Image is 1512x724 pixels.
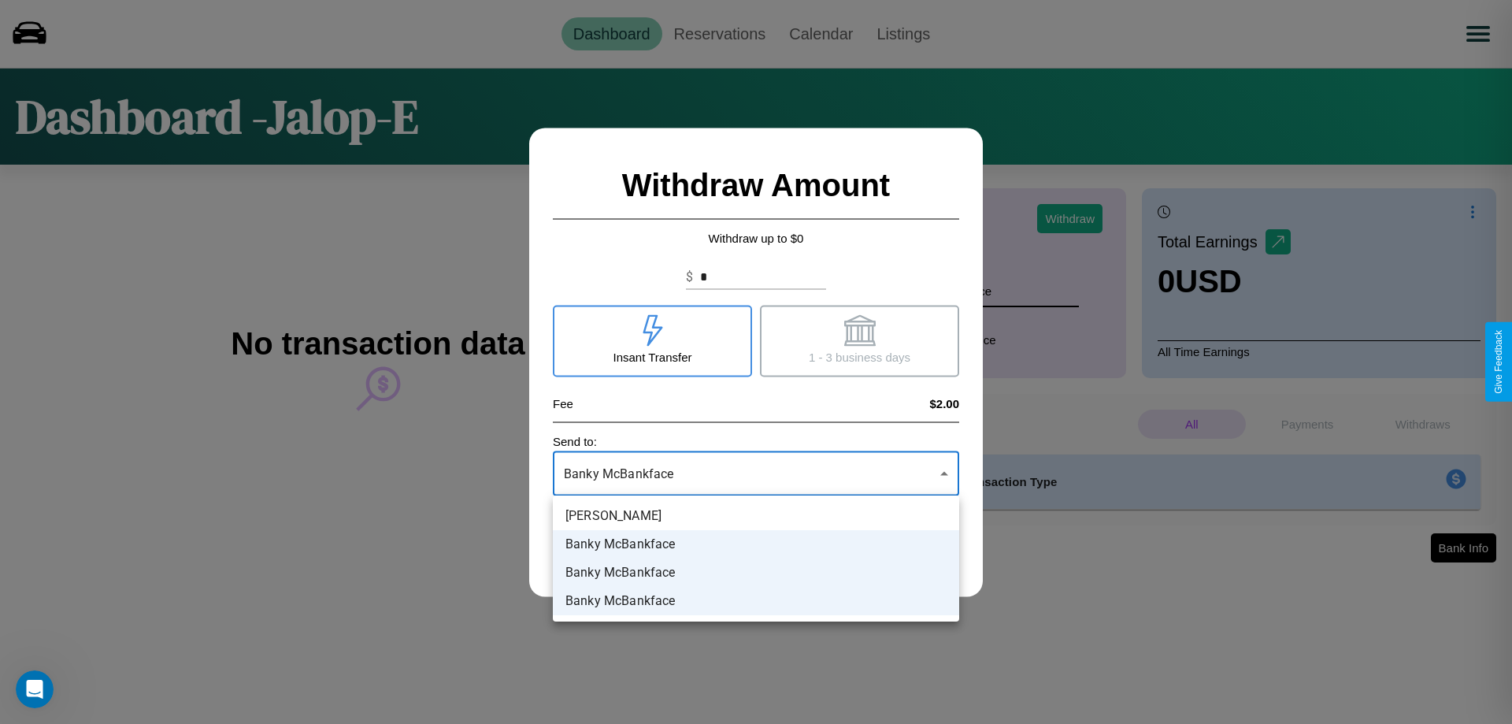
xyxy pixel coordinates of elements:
iframe: Intercom live chat [16,670,54,708]
li: Banky McBankface [553,559,959,587]
li: [PERSON_NAME] [553,502,959,530]
li: Banky McBankface [553,587,959,615]
div: Give Feedback [1493,330,1504,394]
li: Banky McBankface [553,530,959,559]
